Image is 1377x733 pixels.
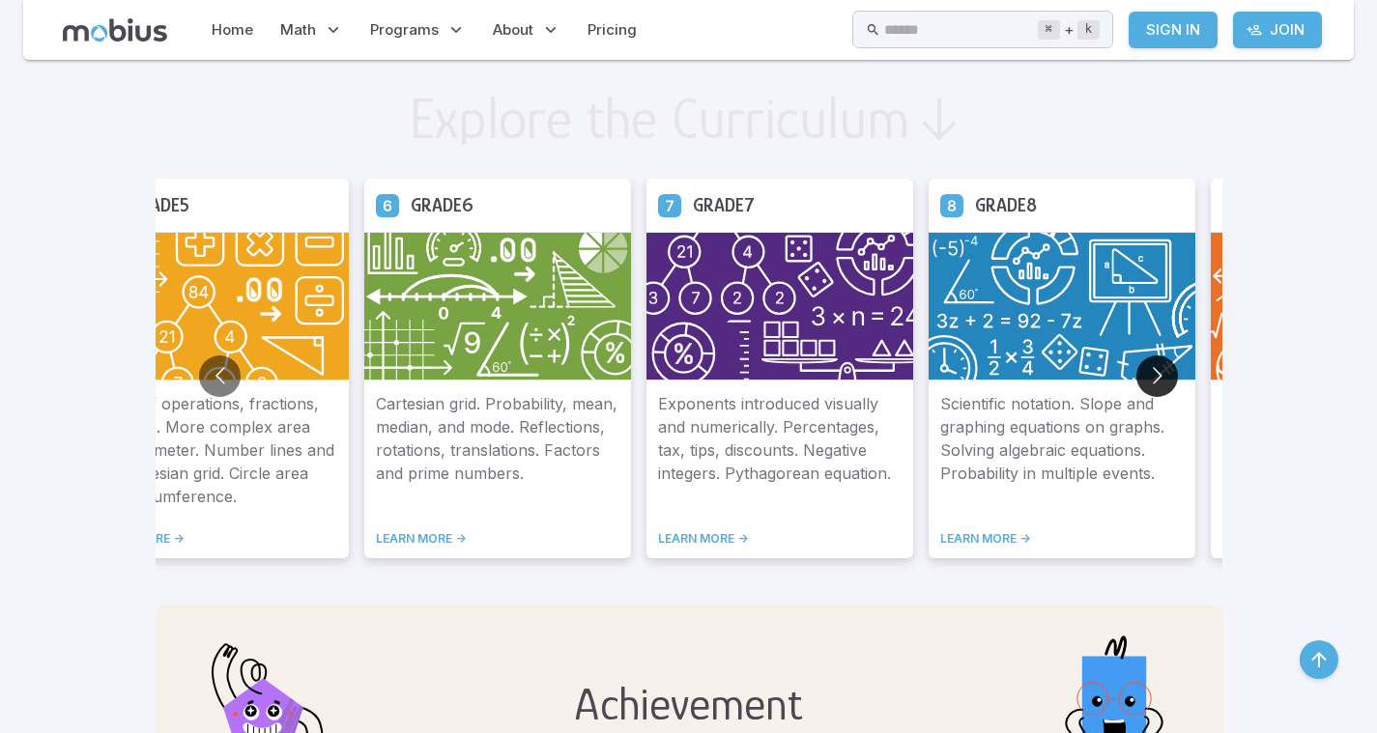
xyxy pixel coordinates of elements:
kbd: k [1077,20,1100,40]
a: Join [1233,12,1322,48]
span: Programs [370,19,439,41]
div: + [1038,18,1100,42]
kbd: ⌘ [1038,20,1060,40]
a: LEARN MORE -> [658,531,902,547]
a: LEARN MORE -> [94,531,337,547]
h5: Grade 6 [411,190,473,220]
a: Sign In [1129,12,1218,48]
a: LEARN MORE -> [940,531,1184,547]
span: About [493,19,533,41]
a: Grade 6 [376,193,399,216]
p: Exponents introduced visually and numerically. Percentages, tax, tips, discounts. Negative intege... [658,392,902,508]
h5: Grade 5 [129,190,189,220]
a: Pricing [582,8,643,52]
h2: Explore the Curriculum [409,90,910,148]
img: Grade 7 [646,232,913,381]
a: LEARN MORE -> [376,531,619,547]
button: Go to next slide [1136,355,1178,397]
h5: Grade 8 [975,190,1037,220]
a: Grade 8 [940,193,963,216]
img: Grade 8 [929,232,1195,381]
img: Grade 6 [364,232,631,381]
p: Order of operations, fractions, decimals. More complex area and perimeter. Number lines and the c... [94,392,337,508]
img: Grade 5 [82,232,349,381]
a: Grade 7 [658,193,681,216]
h2: Achievement [571,678,806,730]
span: Math [280,19,316,41]
a: Home [206,8,259,52]
h5: Grade 7 [693,190,755,220]
button: Go to previous slide [199,355,241,397]
p: Cartesian grid. Probability, mean, median, and mode. Reflections, rotations, translations. Factor... [376,392,619,508]
p: Scientific notation. Slope and graphing equations on graphs. Solving algebraic equations. Probabi... [940,392,1184,508]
